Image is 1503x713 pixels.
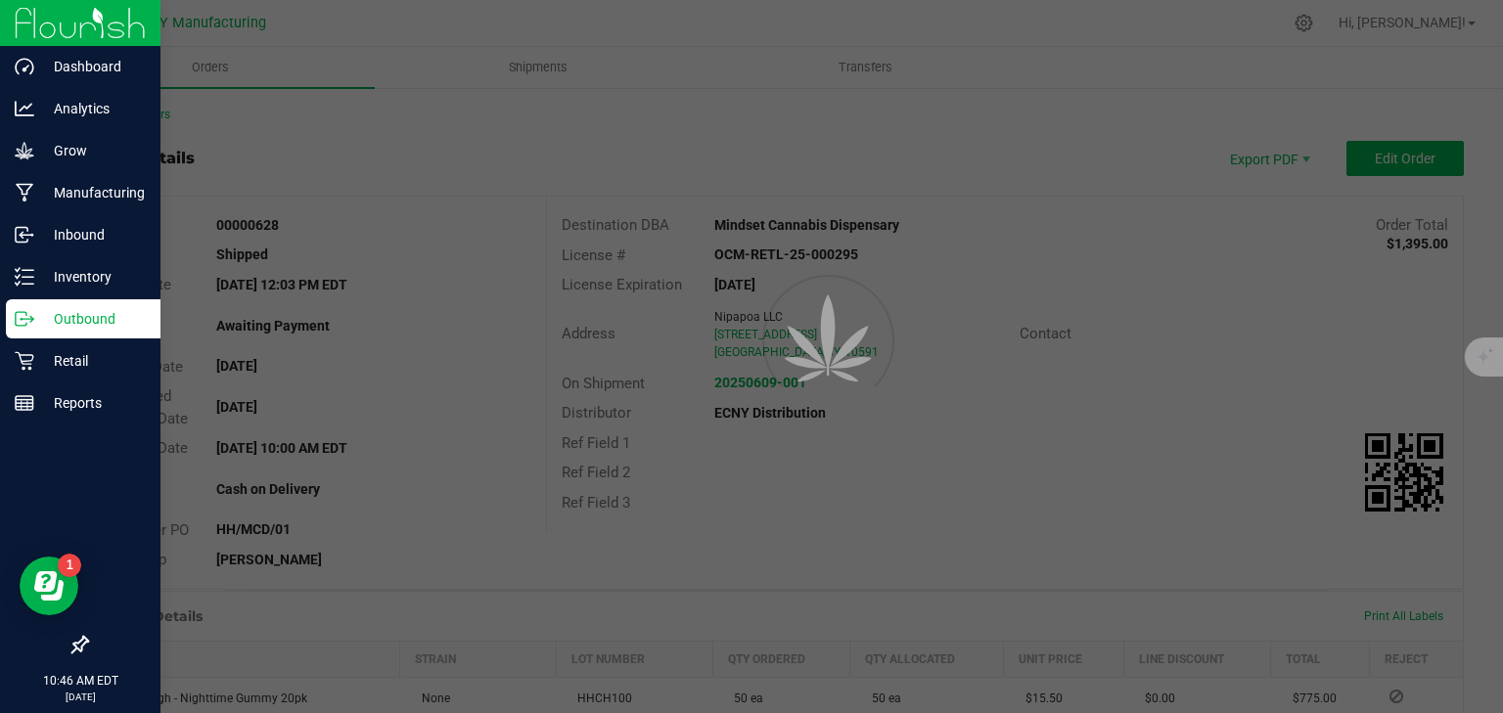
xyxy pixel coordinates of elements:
[58,554,81,577] iframe: Resource center unread badge
[15,225,34,245] inline-svg: Inbound
[34,139,152,162] p: Grow
[15,141,34,160] inline-svg: Grow
[34,55,152,78] p: Dashboard
[15,99,34,118] inline-svg: Analytics
[15,351,34,371] inline-svg: Retail
[9,672,152,690] p: 10:46 AM EDT
[15,267,34,287] inline-svg: Inventory
[34,307,152,331] p: Outbound
[9,690,152,704] p: [DATE]
[34,349,152,373] p: Retail
[15,309,34,329] inline-svg: Outbound
[15,183,34,202] inline-svg: Manufacturing
[34,223,152,246] p: Inbound
[34,391,152,415] p: Reports
[15,57,34,76] inline-svg: Dashboard
[34,97,152,120] p: Analytics
[34,265,152,289] p: Inventory
[20,557,78,615] iframe: Resource center
[34,181,152,204] p: Manufacturing
[15,393,34,413] inline-svg: Reports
